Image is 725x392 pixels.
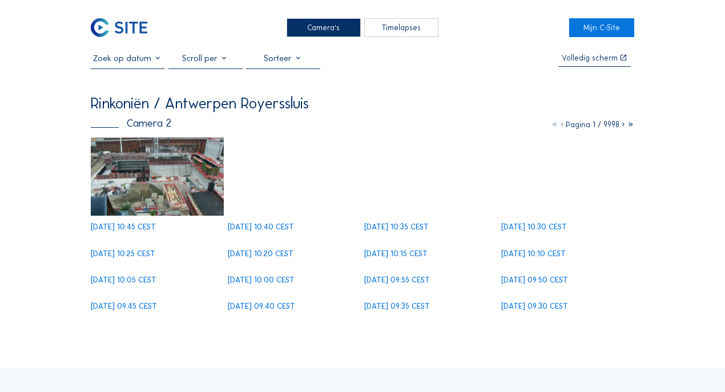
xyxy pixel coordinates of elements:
img: image_52726262 [364,138,497,216]
div: [DATE] 10:20 CEST [228,328,293,335]
div: [DATE] 10:15 CEST [364,328,428,335]
img: image_52726493 [91,138,224,216]
div: [DATE] 10:40 CEST [228,223,294,231]
a: Mijn C-Site [569,18,634,37]
img: image_52725550 [501,242,634,320]
div: Volledig scherm [562,54,618,62]
img: image_52725794 [228,242,361,320]
a: C-SITE Logo [91,18,156,37]
div: [DATE] 10:45 CEST [91,223,156,231]
img: C-SITE Logo [91,18,148,37]
div: [DATE] 10:30 CEST [501,223,567,231]
div: [DATE] 10:35 CEST [364,223,429,231]
img: image_52725718 [364,242,497,320]
span: Pagina 1 / 9998 [566,120,619,130]
div: Camera's [287,18,361,37]
input: Zoek op datum 󰅀 [91,53,165,63]
div: Camera 2 [91,118,172,129]
div: Timelapses [364,18,438,37]
div: Rinkoniën / Antwerpen Royerssluis [91,96,309,111]
img: image_52726345 [228,138,361,216]
div: [DATE] 10:25 CEST [91,328,155,335]
img: image_52725948 [91,242,224,320]
img: image_52726107 [501,138,634,216]
div: [DATE] 10:10 CEST [501,328,566,335]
